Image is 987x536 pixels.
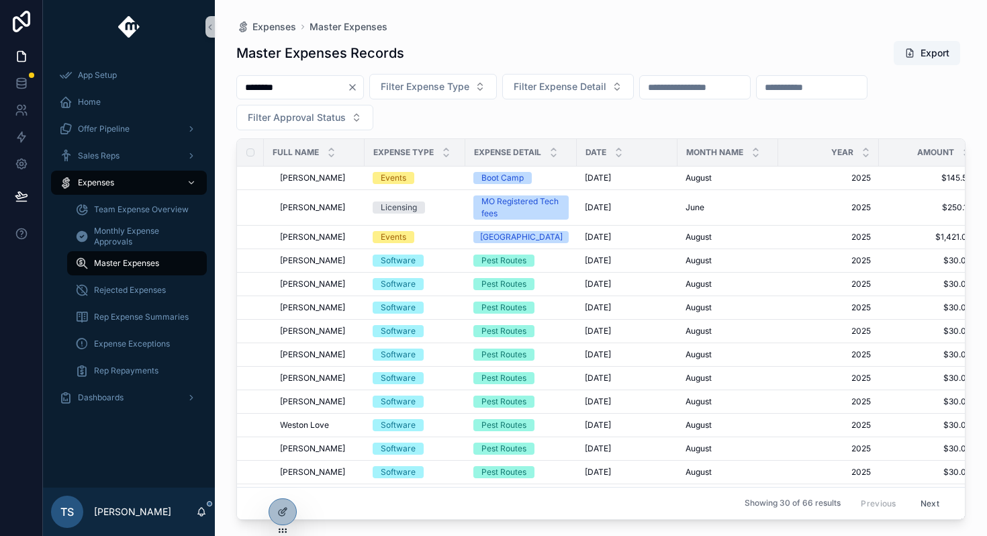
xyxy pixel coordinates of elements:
[373,325,457,337] a: Software
[481,172,524,184] div: Boot Camp
[686,232,770,242] a: August
[381,202,417,214] div: Licensing
[887,173,972,183] a: $145.52
[118,16,140,38] img: App logo
[280,326,357,337] a: [PERSON_NAME]
[585,173,611,183] span: [DATE]
[381,255,416,267] div: Software
[686,420,770,431] a: August
[248,111,346,124] span: Filter Approval Status
[887,443,972,454] a: $30.00
[481,278,526,290] div: Pest Routes
[373,231,457,243] a: Events
[373,302,457,314] a: Software
[381,278,416,290] div: Software
[585,420,669,431] a: [DATE]
[280,443,345,454] span: [PERSON_NAME]
[481,372,526,384] div: Pest Routes
[894,41,960,65] button: Export
[236,20,296,34] a: Expenses
[585,326,611,337] span: [DATE]
[786,467,871,478] a: 2025
[887,279,972,289] a: $30.00
[686,302,770,313] a: August
[280,420,329,431] span: Weston Love
[51,144,207,168] a: Sales Reps
[280,349,345,360] span: [PERSON_NAME]
[280,373,345,384] span: [PERSON_NAME]
[381,443,416,455] div: Software
[786,420,871,431] span: 2025
[373,255,457,267] a: Software
[67,251,207,275] a: Master Expenses
[280,279,357,289] a: [PERSON_NAME]
[280,302,357,313] a: [PERSON_NAME]
[786,255,871,266] a: 2025
[585,326,669,337] a: [DATE]
[686,255,712,266] span: August
[887,255,972,266] span: $30.00
[585,232,611,242] span: [DATE]
[585,279,669,289] a: [DATE]
[786,202,871,213] a: 2025
[585,443,669,454] a: [DATE]
[94,365,158,376] span: Rep Repayments
[887,467,972,478] a: $30.00
[686,443,712,454] span: August
[473,195,569,220] a: MO Registered Tech fees
[786,326,871,337] a: 2025
[481,443,526,455] div: Pest Routes
[280,443,357,454] a: [PERSON_NAME]
[887,302,972,313] span: $30.00
[473,372,569,384] a: Pest Routes
[585,173,669,183] a: [DATE]
[369,74,497,99] button: Select Button
[917,147,954,158] span: Amount
[585,396,611,407] span: [DATE]
[585,232,669,242] a: [DATE]
[473,255,569,267] a: Pest Routes
[381,349,416,361] div: Software
[252,20,296,34] span: Expenses
[280,202,357,213] a: [PERSON_NAME]
[786,173,871,183] span: 2025
[585,420,611,431] span: [DATE]
[473,349,569,361] a: Pest Routes
[887,202,972,213] a: $250.15
[585,255,611,266] span: [DATE]
[373,172,457,184] a: Events
[273,147,319,158] span: Full Name
[786,443,871,454] span: 2025
[381,325,416,337] div: Software
[887,349,972,360] a: $30.00
[887,326,972,337] a: $30.00
[67,278,207,302] a: Rejected Expenses
[94,505,171,519] p: [PERSON_NAME]
[280,420,357,431] a: Weston Love
[786,279,871,289] a: 2025
[373,147,434,158] span: Expense Type
[585,443,611,454] span: [DATE]
[280,326,345,337] span: [PERSON_NAME]
[280,373,357,384] a: [PERSON_NAME]
[786,232,871,242] a: 2025
[373,396,457,408] a: Software
[786,349,871,360] span: 2025
[381,466,416,478] div: Software
[280,349,357,360] a: [PERSON_NAME]
[686,326,712,337] span: August
[474,147,541,158] span: Expense Detail
[686,302,712,313] span: August
[381,231,406,243] div: Events
[280,173,357,183] a: [PERSON_NAME]
[481,466,526,478] div: Pest Routes
[686,420,712,431] span: August
[585,467,611,478] span: [DATE]
[373,349,457,361] a: Software
[51,171,207,195] a: Expenses
[481,419,526,431] div: Pest Routes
